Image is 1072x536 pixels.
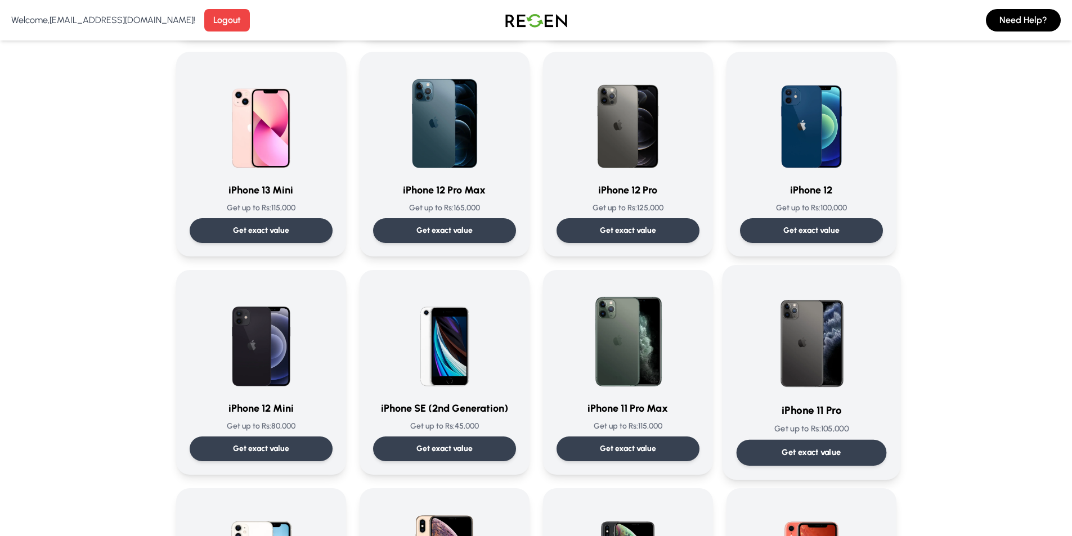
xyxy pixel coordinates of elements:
[783,225,840,236] p: Get exact value
[190,421,333,432] p: Get up to Rs: 80,000
[373,202,516,214] p: Get up to Rs: 165,000
[574,65,682,173] img: iPhone 12 Pro
[373,182,516,198] h3: iPhone 12 Pro Max
[190,400,333,416] h3: iPhone 12 Mini
[497,4,576,36] img: Logo
[736,423,886,435] p: Get up to Rs: 105,000
[233,443,289,454] p: Get exact value
[416,225,473,236] p: Get exact value
[740,182,883,198] h3: iPhone 12
[233,225,289,236] p: Get exact value
[557,400,699,416] h3: iPhone 11 Pro Max
[391,65,499,173] img: iPhone 12 Pro Max
[557,421,699,432] p: Get up to Rs: 115,000
[373,421,516,432] p: Get up to Rs: 45,000
[190,202,333,214] p: Get up to Rs: 115,000
[373,400,516,416] h3: iPhone SE (2nd Generation)
[11,13,195,27] p: Welcome, [EMAIL_ADDRESS][DOMAIN_NAME] !
[207,65,315,173] img: iPhone 13 Mini
[207,283,315,391] img: iPhone 12 Mini
[416,443,473,454] p: Get exact value
[757,65,865,173] img: iPhone 12
[557,202,699,214] p: Get up to Rs: 125,000
[736,402,886,418] h3: iPhone 11 Pro
[204,9,250,31] button: Logout
[190,182,333,198] h3: iPhone 13 Mini
[574,283,682,391] img: iPhone 11 Pro Max
[391,283,499,391] img: iPhone SE (2nd Generation)
[557,182,699,198] h3: iPhone 12 Pro
[600,443,656,454] p: Get exact value
[755,279,868,393] img: iPhone 11 Pro
[782,447,841,458] p: Get exact value
[986,9,1061,31] button: Need Help?
[600,225,656,236] p: Get exact value
[740,202,883,214] p: Get up to Rs: 100,000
